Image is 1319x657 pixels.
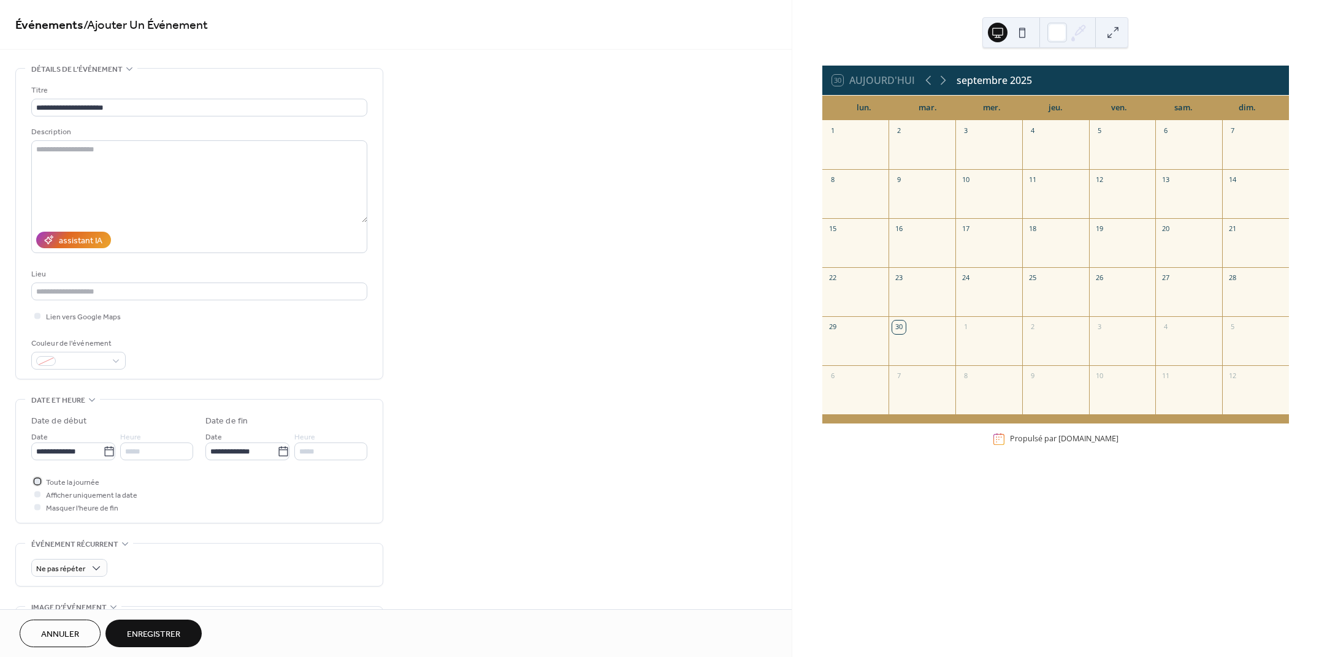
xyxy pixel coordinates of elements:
[959,222,973,236] div: 17
[31,63,123,76] span: Détails de l’événement
[59,235,102,248] div: assistant IA
[31,84,365,97] div: Titre
[36,562,85,576] span: Ne pas répéter
[826,321,839,334] div: 29
[31,601,107,614] span: Image d’événement
[1093,124,1106,138] div: 5
[892,222,906,236] div: 16
[1215,96,1279,120] div: dim.
[1159,173,1172,187] div: 13
[1152,96,1215,120] div: sam.
[1093,272,1106,285] div: 26
[1026,124,1039,138] div: 4
[205,415,248,428] div: Date de fin
[892,124,906,138] div: 2
[1159,222,1172,236] div: 20
[1159,321,1172,334] div: 4
[105,620,202,647] button: Enregistrer
[36,232,111,248] button: assistant IA
[20,620,101,647] button: Annuler
[31,415,86,428] div: Date de début
[1023,96,1087,120] div: jeu.
[205,431,222,444] span: Date
[1026,321,1039,334] div: 2
[960,96,1023,120] div: mer.
[1026,370,1039,383] div: 9
[127,628,180,641] span: Enregistrer
[959,173,973,187] div: 10
[1226,222,1239,236] div: 21
[46,476,99,489] span: Toute la journée
[1093,321,1106,334] div: 3
[826,272,839,285] div: 22
[1087,96,1151,120] div: ven.
[46,311,121,324] span: Lien vers Google Maps
[1226,272,1239,285] div: 28
[1093,222,1106,236] div: 19
[31,268,365,281] div: Lieu
[1026,173,1039,187] div: 11
[826,222,839,236] div: 15
[959,124,973,138] div: 3
[826,173,839,187] div: 8
[31,394,85,407] span: Date et heure
[1026,272,1039,285] div: 25
[892,370,906,383] div: 7
[896,96,960,120] div: mar.
[959,272,973,285] div: 24
[892,272,906,285] div: 23
[31,538,118,551] span: Événement récurrent
[31,126,365,139] div: Description
[294,431,315,444] span: Heure
[41,628,79,641] span: Annuler
[959,321,973,334] div: 1
[892,321,906,334] div: 30
[1226,173,1239,187] div: 14
[1159,370,1172,383] div: 11
[1010,433,1118,444] div: Propulsé par
[120,431,141,444] span: Heure
[46,502,118,515] span: Masquer l'heure de fin
[1226,321,1239,334] div: 5
[1159,124,1172,138] div: 6
[31,431,48,444] span: Date
[46,489,137,502] span: Afficher uniquement la date
[1226,370,1239,383] div: 12
[83,13,208,37] span: / Ajouter Un Événement
[826,370,839,383] div: 6
[15,13,83,37] a: Événements
[957,73,1032,88] div: septembre 2025
[1093,370,1106,383] div: 10
[1159,272,1172,285] div: 27
[892,173,906,187] div: 9
[1226,124,1239,138] div: 7
[1026,222,1039,236] div: 18
[832,96,896,120] div: lun.
[826,124,839,138] div: 1
[959,370,973,383] div: 8
[1093,173,1106,187] div: 12
[1058,433,1118,444] a: [DOMAIN_NAME]
[31,337,123,350] div: Couleur de l'événement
